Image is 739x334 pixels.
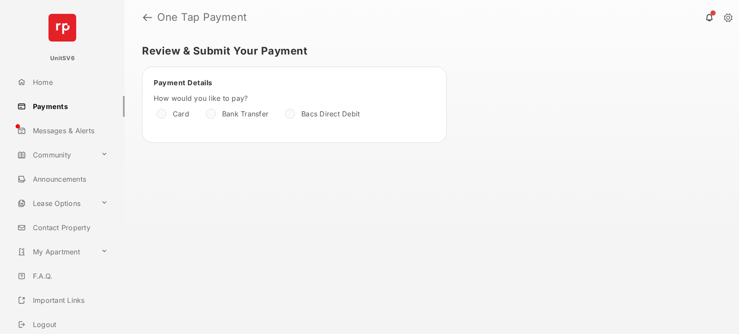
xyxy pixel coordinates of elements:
img: svg+xml;base64,PHN2ZyB4bWxucz0iaHR0cDovL3d3dy53My5vcmcvMjAwMC9zdmciIHdpZHRoPSI2NCIgaGVpZ2h0PSI2NC... [48,14,76,42]
p: UnitSV6 [50,54,74,63]
a: Announcements [14,169,125,189]
a: Community [14,145,97,165]
label: Bank Transfer [222,109,268,118]
h5: Review & Submit Your Payment [142,46,715,56]
a: My Apartment [14,241,97,262]
a: F.A.Q. [14,266,125,286]
a: Lease Options [14,193,97,214]
label: Bacs Direct Debit [301,109,360,118]
label: How would you like to pay? [154,94,413,103]
label: Card [173,109,189,118]
span: Payment Details [154,78,213,87]
strong: One Tap Payment [157,12,247,22]
a: Home [14,72,125,93]
a: Important Links [14,290,111,311]
a: Payments [14,96,125,117]
a: Messages & Alerts [14,120,125,141]
a: Contact Property [14,217,125,238]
